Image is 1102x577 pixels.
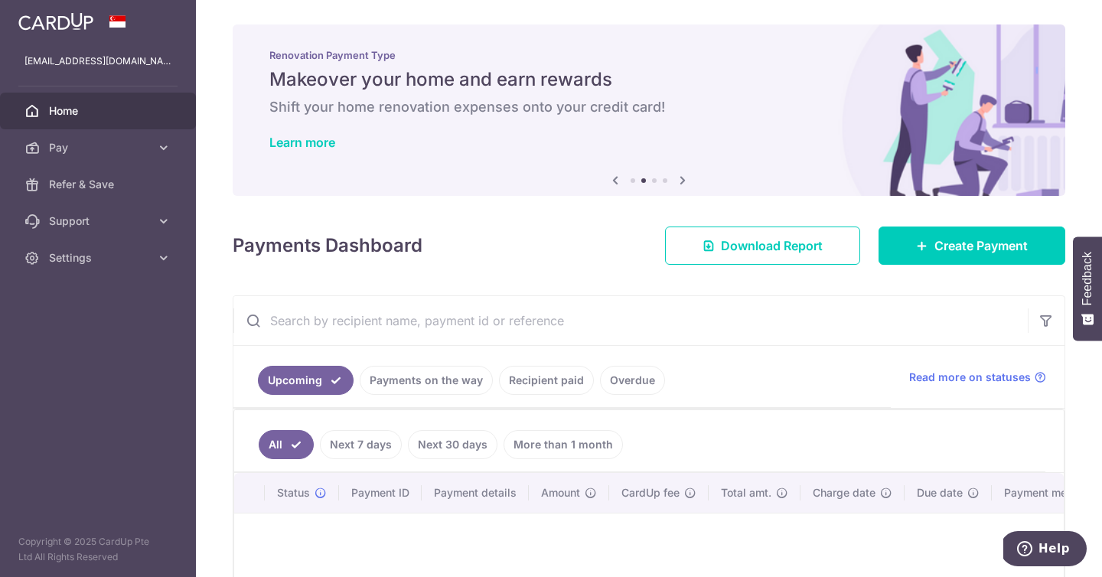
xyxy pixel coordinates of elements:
a: Overdue [600,366,665,395]
a: More than 1 month [504,430,623,459]
span: Due date [917,485,963,500]
img: CardUp [18,12,93,31]
p: [EMAIL_ADDRESS][DOMAIN_NAME] [24,54,171,69]
span: Status [277,485,310,500]
a: Upcoming [258,366,354,395]
button: Feedback - Show survey [1073,236,1102,341]
span: Home [49,103,150,119]
span: Refer & Save [49,177,150,192]
h5: Makeover your home and earn rewards [269,67,1029,92]
h6: Shift your home renovation expenses onto your credit card! [269,98,1029,116]
span: Create Payment [934,236,1028,255]
a: Next 7 days [320,430,402,459]
a: Create Payment [879,227,1065,265]
span: Feedback [1081,252,1094,305]
h4: Payments Dashboard [233,232,422,259]
a: All [259,430,314,459]
span: Settings [49,250,150,266]
span: Total amt. [721,485,771,500]
img: Renovation banner [233,24,1065,196]
span: Pay [49,140,150,155]
th: Payment ID [339,473,422,513]
span: Read more on statuses [909,370,1031,385]
span: Support [49,214,150,229]
a: Download Report [665,227,860,265]
a: Recipient paid [499,366,594,395]
th: Payment details [422,473,529,513]
input: Search by recipient name, payment id or reference [233,296,1028,345]
iframe: Opens a widget where you can find more information [1003,531,1087,569]
p: Renovation Payment Type [269,49,1029,61]
a: Read more on statuses [909,370,1046,385]
span: Download Report [721,236,823,255]
span: Charge date [813,485,875,500]
span: Amount [541,485,580,500]
a: Learn more [269,135,335,150]
span: CardUp fee [621,485,680,500]
a: Payments on the way [360,366,493,395]
a: Next 30 days [408,430,497,459]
